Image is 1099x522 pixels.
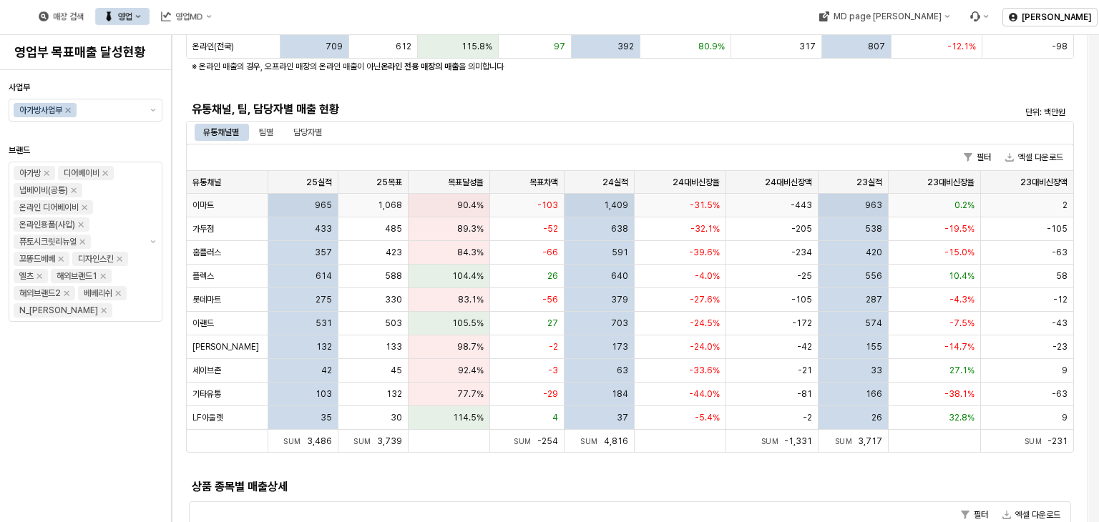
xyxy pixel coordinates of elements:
[871,365,882,376] span: 33
[353,437,377,445] span: Sum
[195,124,248,141] div: 유통채널별
[944,247,975,258] span: -15.0%
[612,341,628,353] span: 173
[761,437,785,445] span: Sum
[259,124,273,141] div: 팀별
[537,436,558,446] span: -254
[145,99,162,121] button: 제안 사항 표시
[192,247,221,258] span: 홈플러스
[377,436,402,446] span: 3,739
[617,365,628,376] span: 63
[1053,294,1068,305] span: -12
[192,41,234,52] span: 온라인(전국)
[1047,223,1068,235] span: -105
[612,388,628,400] span: 184
[71,187,77,193] div: Remove 냅베이비(공통)
[698,41,725,52] span: 80.9%
[19,235,77,249] div: 퓨토시크릿리뉴얼
[958,149,997,166] button: 필터
[856,177,882,188] span: 23실적
[866,247,882,258] span: 420
[797,341,812,353] span: -42
[316,294,332,305] span: 275
[673,177,720,188] span: 24대비신장율
[1063,200,1068,211] span: 2
[453,412,484,423] span: 114.5%
[865,270,882,282] span: 556
[949,294,975,305] span: -4.3%
[689,247,720,258] span: -39.6%
[192,102,846,117] h5: 유통채널, 팀, 담당자별 매출 현황
[690,223,720,235] span: -32.1%
[514,437,537,445] span: Sum
[376,177,402,188] span: 25목표
[949,365,975,376] span: 27.1%
[1052,341,1068,353] span: -23
[175,11,203,21] div: 영업MD
[865,200,882,211] span: 963
[100,273,106,279] div: Remove 해외브랜드1
[1025,437,1048,445] span: Sum
[949,317,975,329] span: -7.5%
[19,269,34,283] div: 엘츠
[927,177,975,188] span: 23대비신장율
[791,247,812,258] span: -234
[602,177,628,188] span: 24실적
[689,365,720,376] span: -33.6%
[949,270,975,282] span: 10.4%
[385,317,402,329] span: 503
[391,365,402,376] span: 45
[1022,11,1091,23] p: [PERSON_NAME]
[95,8,150,25] button: 영업
[192,223,214,235] span: 가두점
[19,183,68,197] div: 냅베이비(공통)
[944,223,975,235] span: -19.5%
[386,388,402,400] span: 132
[611,270,628,282] span: 640
[203,124,239,141] div: 유통채널별
[866,294,882,305] span: 287
[307,436,332,446] span: 3,486
[1000,149,1069,166] button: 엑셀 다운로드
[192,317,214,329] span: 이랜드
[865,317,882,329] span: 574
[944,388,975,400] span: -38.1%
[947,41,976,52] span: -12.1%
[283,437,307,445] span: Sum
[19,200,79,215] div: 온라인 디어베이비
[326,41,343,52] span: 709
[604,200,628,211] span: 1,409
[192,200,214,211] span: 이마트
[537,200,558,211] span: -103
[192,177,221,188] span: 유통채널
[858,436,882,446] span: 3,717
[192,341,259,353] span: [PERSON_NAME]
[835,437,859,445] span: Sum
[53,11,84,21] div: 매장 검색
[611,294,628,305] span: 379
[529,177,558,188] span: 목표차액
[391,412,402,423] span: 30
[617,41,634,52] span: 392
[861,106,1065,119] p: 단위: 백만원
[385,294,402,305] span: 330
[19,286,61,300] div: 해외브랜드2
[250,124,282,141] div: 팀별
[192,480,846,494] h5: 상품 종목별 매출상세
[810,8,958,25] div: MD page 이동
[82,205,87,210] div: Remove 온라인 디어베이비
[102,170,108,176] div: Remove 디어베이비
[30,8,92,25] button: 매장 검색
[115,290,121,296] div: Remove 베베리쉬
[803,412,812,423] span: -2
[192,294,221,305] span: 롯데마트
[866,341,882,353] span: 155
[833,11,941,21] div: MD page [PERSON_NAME]
[690,294,720,305] span: -27.6%
[1052,317,1068,329] span: -43
[65,107,71,113] div: Remove 아가방사업부
[192,412,223,423] span: LF아울렛
[285,124,331,141] div: 담당자별
[117,256,122,262] div: Remove 디자인스킨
